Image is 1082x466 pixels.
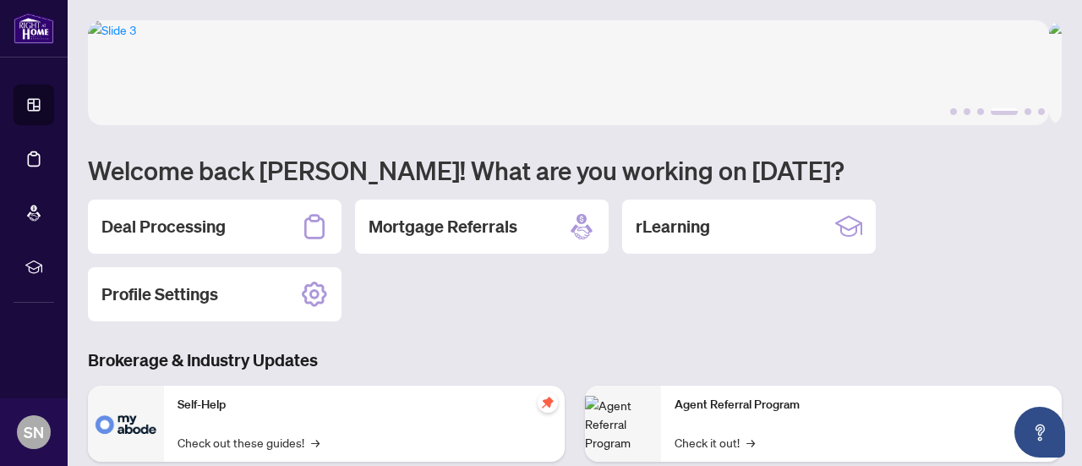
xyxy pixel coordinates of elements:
a: Check it out!→ [675,433,755,452]
img: Self-Help [88,386,164,462]
p: Self-Help [178,396,551,414]
img: logo [14,13,54,44]
button: 1 [950,108,957,115]
span: SN [24,420,44,444]
span: pushpin [538,392,558,413]
button: Open asap [1014,407,1065,458]
h2: rLearning [636,215,710,238]
h1: Welcome back [PERSON_NAME]! What are you working on [DATE]? [88,154,1062,186]
button: 4 [991,108,1018,115]
span: → [311,433,320,452]
img: Slide 3 [88,20,1049,125]
h2: Profile Settings [101,282,218,306]
p: Agent Referral Program [675,396,1048,414]
span: → [746,433,755,452]
h2: Deal Processing [101,215,226,238]
button: 2 [964,108,970,115]
button: 6 [1038,108,1045,115]
h3: Brokerage & Industry Updates [88,348,1062,372]
img: Agent Referral Program [585,396,661,452]
a: Check out these guides!→ [178,433,320,452]
button: 5 [1025,108,1031,115]
button: 3 [977,108,984,115]
h2: Mortgage Referrals [369,215,517,238]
